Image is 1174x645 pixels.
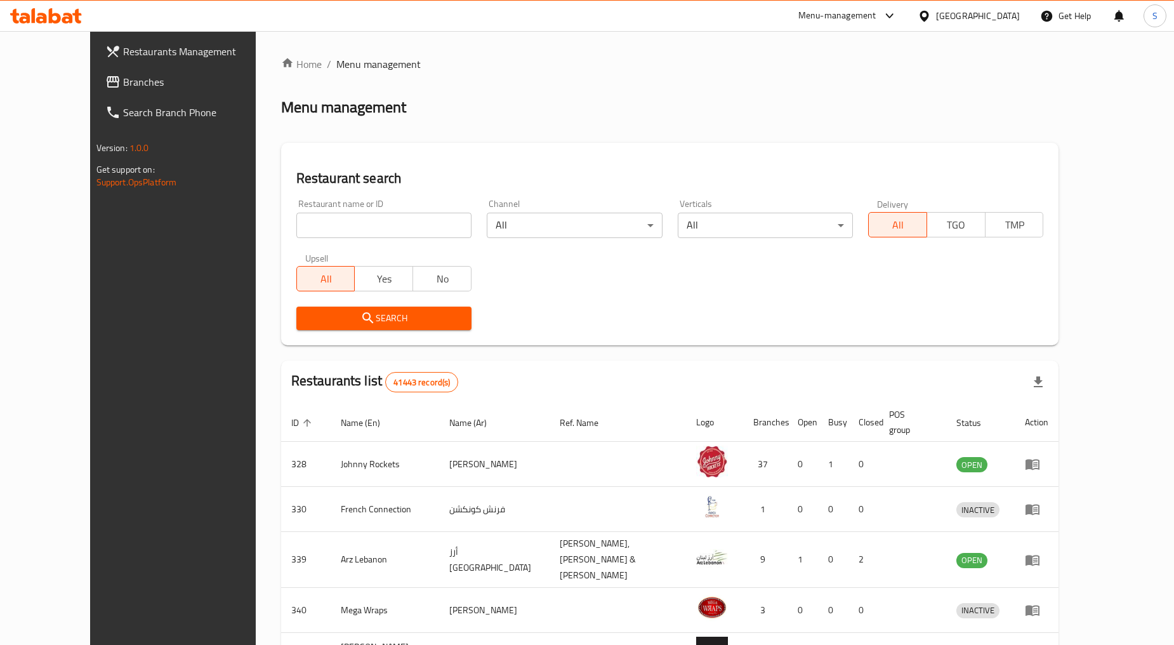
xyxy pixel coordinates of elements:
td: 0 [818,588,848,633]
span: Restaurants Management [123,44,276,59]
span: S [1152,9,1158,23]
h2: Menu management [281,97,406,117]
div: Menu [1025,502,1048,517]
td: Arz Lebanon [331,532,440,588]
td: 0 [788,487,818,532]
td: 1 [818,442,848,487]
a: Home [281,57,322,72]
div: Total records count [385,372,458,392]
td: 0 [818,487,848,532]
td: [PERSON_NAME] [439,442,550,487]
div: [GEOGRAPHIC_DATA] [936,9,1020,23]
div: All [678,213,853,238]
td: 339 [281,532,331,588]
button: Yes [354,266,413,291]
span: Search [307,310,461,326]
td: 1 [743,487,788,532]
span: TGO [932,216,980,234]
th: Closed [848,403,879,442]
img: Arz Lebanon [696,542,728,573]
span: POS group [889,407,932,437]
a: Support.OpsPlatform [96,174,177,190]
td: فرنش كونكشن [439,487,550,532]
span: No [418,270,466,288]
td: 0 [848,588,879,633]
td: 0 [788,588,818,633]
td: Johnny Rockets [331,442,440,487]
td: 0 [848,487,879,532]
th: Action [1015,403,1059,442]
a: Restaurants Management [95,36,286,67]
td: Mega Wraps [331,588,440,633]
button: No [412,266,472,291]
span: Name (En) [341,415,397,430]
th: Logo [686,403,743,442]
span: Search Branch Phone [123,105,276,120]
td: 37 [743,442,788,487]
td: أرز [GEOGRAPHIC_DATA] [439,532,550,588]
input: Search for restaurant name or ID.. [296,213,472,238]
span: Status [956,415,998,430]
span: Ref. Name [560,415,615,430]
span: Branches [123,74,276,90]
td: 0 [818,532,848,588]
img: Johnny Rockets [696,446,728,477]
button: TMP [985,212,1044,237]
div: Menu [1025,602,1048,618]
a: Search Branch Phone [95,97,286,128]
span: 41443 record(s) [386,376,458,389]
div: All [487,213,662,238]
th: Open [788,403,818,442]
li: / [327,57,331,72]
label: Upsell [305,253,329,262]
span: OPEN [956,458,987,472]
span: INACTIVE [956,603,999,618]
span: All [874,216,922,234]
button: All [296,266,355,291]
a: Branches [95,67,286,97]
div: Menu [1025,456,1048,472]
span: ID [291,415,315,430]
td: 328 [281,442,331,487]
nav: breadcrumb [281,57,1059,72]
h2: Restaurants list [291,371,459,392]
button: Search [296,307,472,330]
th: Branches [743,403,788,442]
td: [PERSON_NAME],[PERSON_NAME] & [PERSON_NAME] [550,532,686,588]
th: Busy [818,403,848,442]
span: Get support on: [96,161,155,178]
div: OPEN [956,457,987,472]
span: Version: [96,140,128,156]
div: INACTIVE [956,502,999,517]
span: Menu management [336,57,421,72]
button: All [868,212,927,237]
span: Name (Ar) [449,415,503,430]
td: 340 [281,588,331,633]
span: Yes [360,270,408,288]
span: TMP [991,216,1039,234]
div: Menu-management [798,8,876,23]
img: French Connection [696,491,728,522]
td: French Connection [331,487,440,532]
td: 2 [848,532,879,588]
span: OPEN [956,553,987,568]
span: INACTIVE [956,503,999,517]
td: 3 [743,588,788,633]
td: 1 [788,532,818,588]
button: TGO [927,212,986,237]
td: 0 [788,442,818,487]
span: All [302,270,350,288]
div: Export file [1023,367,1053,397]
div: Menu [1025,552,1048,568]
h2: Restaurant search [296,169,1044,188]
td: 9 [743,532,788,588]
td: 0 [848,442,879,487]
td: [PERSON_NAME] [439,588,550,633]
span: 1.0.0 [129,140,149,156]
td: 330 [281,487,331,532]
label: Delivery [877,199,909,208]
img: Mega Wraps [696,592,728,623]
